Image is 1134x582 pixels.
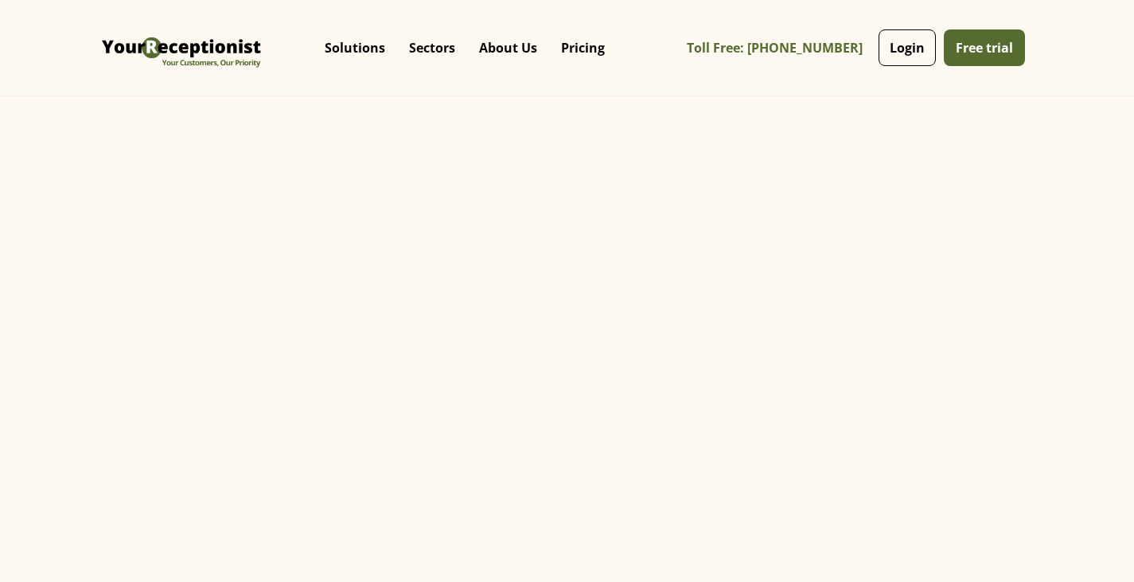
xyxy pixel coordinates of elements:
p: About Us [479,40,537,56]
div: Sectors [397,16,467,80]
div: About Us [467,16,549,80]
a: Toll Free: [PHONE_NUMBER] [687,30,875,66]
img: Virtual Receptionist - Answering Service - Call and Live Chat Receptionist - Virtual Receptionist... [98,12,265,84]
a: Pricing [549,24,617,72]
a: Login [879,29,936,66]
p: Sectors [409,40,455,56]
p: Solutions [325,40,385,56]
a: Free trial [944,29,1025,66]
a: home [98,12,265,84]
div: Solutions [313,16,397,80]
